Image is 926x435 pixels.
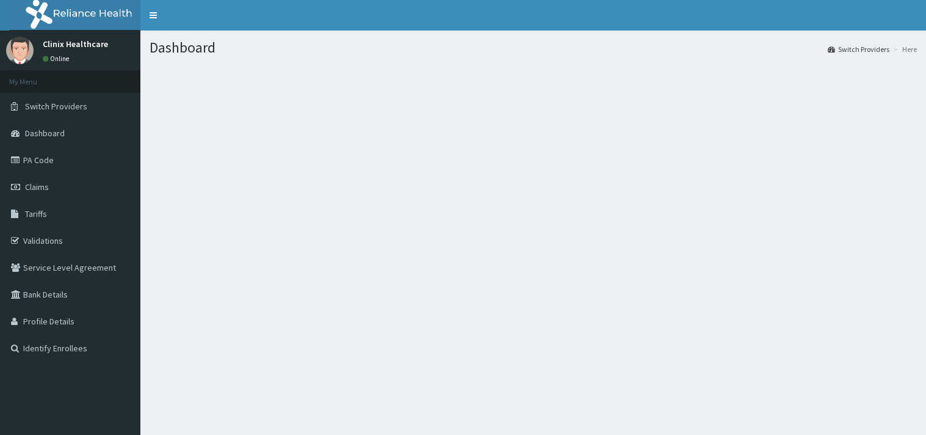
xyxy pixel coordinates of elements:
[828,44,889,54] a: Switch Providers
[43,54,72,63] a: Online
[150,40,917,56] h1: Dashboard
[25,181,49,192] span: Claims
[6,37,34,64] img: User Image
[891,44,917,54] li: Here
[25,101,87,112] span: Switch Providers
[25,208,47,219] span: Tariffs
[25,128,65,139] span: Dashboard
[43,40,108,48] p: Clinix Healthcare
